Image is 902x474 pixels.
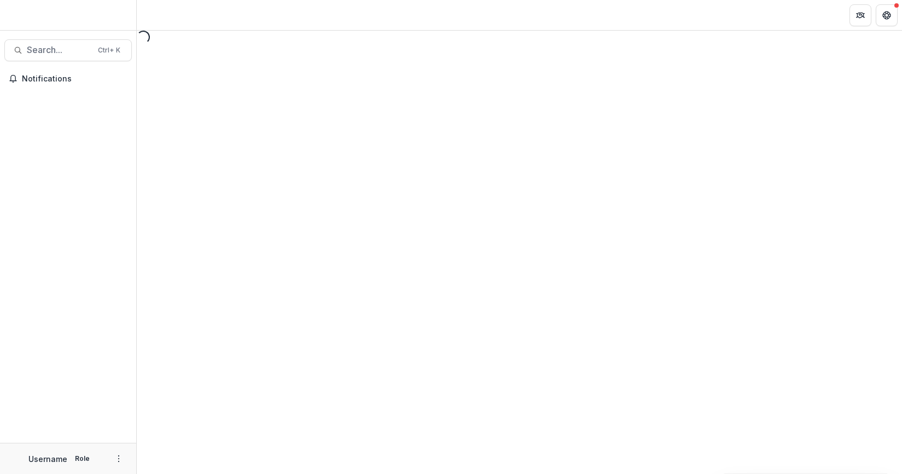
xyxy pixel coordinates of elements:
[849,4,871,26] button: Partners
[112,452,125,465] button: More
[72,454,93,464] p: Role
[96,44,123,56] div: Ctrl + K
[28,453,67,465] p: Username
[876,4,898,26] button: Get Help
[22,74,127,84] span: Notifications
[27,45,91,55] span: Search...
[4,70,132,87] button: Notifications
[4,39,132,61] button: Search...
